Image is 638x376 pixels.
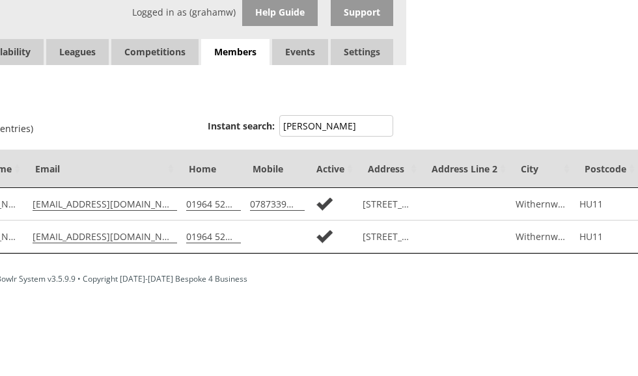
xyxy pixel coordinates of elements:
[23,150,177,188] th: Email: activate to sort column ascending
[272,39,328,65] a: Events
[573,188,638,221] td: HU11
[279,115,393,137] input: Instant search:
[573,150,638,188] th: Postcode: activate to sort column ascending
[356,221,420,253] td: [STREET_ADDRESS]
[208,120,393,132] label: Instant search:
[311,228,338,245] img: no
[356,188,420,221] td: [STREET_ADDRESS]
[356,150,420,188] th: Address: activate to sort column ascending
[311,196,338,212] img: no
[509,188,573,221] td: Withernwick
[509,150,573,188] th: City: activate to sort column ascending
[241,150,305,188] th: Mobile
[46,39,109,65] a: Leagues
[573,221,638,253] td: HU11
[509,221,573,253] td: Withernwick
[177,150,241,188] th: Home
[420,150,509,188] th: Address Line 2: activate to sort column ascending
[201,39,270,66] span: Members
[305,150,356,188] th: Active: activate to sort column ascending
[111,39,199,65] a: Competitions
[331,39,393,65] span: Settings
